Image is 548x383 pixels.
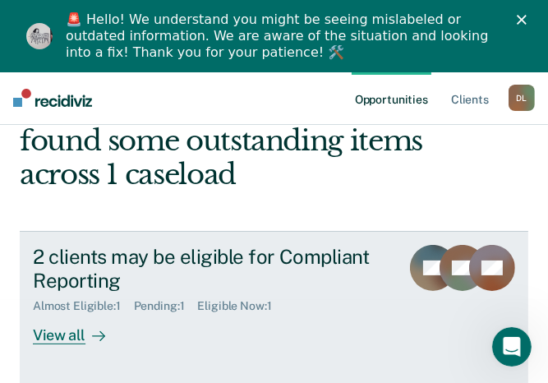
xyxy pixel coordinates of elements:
a: Clients [448,72,492,124]
iframe: Intercom live chat [492,327,532,367]
div: D L [509,85,535,111]
div: View all [33,312,125,344]
a: Opportunities [352,72,431,124]
button: DL [509,85,535,111]
div: Almost Eligible : 1 [33,299,134,313]
div: Eligible Now : 1 [197,299,284,313]
div: 2 clients may be eligible for Compliant Reporting [33,245,387,293]
div: Pending : 1 [134,299,198,313]
img: Profile image for Kim [26,23,53,49]
div: 🚨 Hello! We understand you might be seeing mislabeled or outdated information. We are aware of th... [66,12,495,61]
div: Hi, [PERSON_NAME]. We’ve found some outstanding items across 1 caseload [20,91,426,191]
img: Recidiviz [13,89,92,107]
div: Close [517,15,533,25]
